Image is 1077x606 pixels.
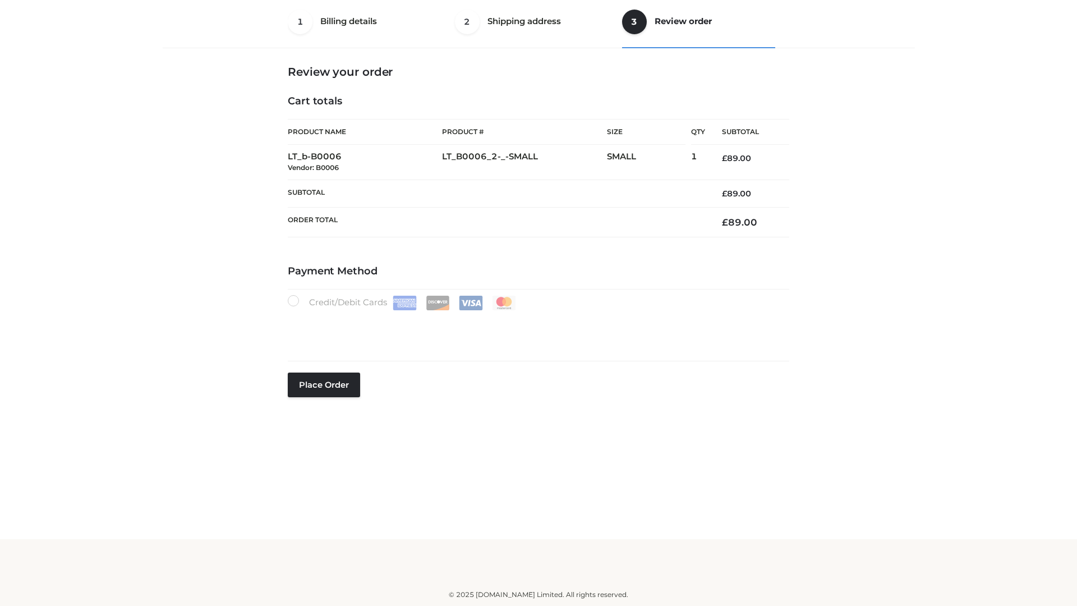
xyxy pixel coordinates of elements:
div: © 2025 [DOMAIN_NAME] Limited. All rights reserved. [167,589,910,600]
bdi: 89.00 [722,153,751,163]
td: 1 [691,145,705,180]
th: Size [607,120,685,145]
td: LT_B0006_2-_-SMALL [442,145,607,180]
img: Discover [426,296,450,310]
bdi: 89.00 [722,189,751,199]
td: LT_b-B0006 [288,145,442,180]
h4: Cart totals [288,95,789,108]
th: Subtotal [705,120,789,145]
iframe: Secure payment input frame [286,308,787,349]
h3: Review your order [288,65,789,79]
button: Place order [288,373,360,397]
bdi: 89.00 [722,217,757,228]
img: Amex [393,296,417,310]
span: £ [722,217,728,228]
img: Visa [459,296,483,310]
td: SMALL [607,145,691,180]
small: Vendor: B0006 [288,163,339,172]
img: Mastercard [492,296,516,310]
th: Qty [691,119,705,145]
span: £ [722,189,727,199]
h4: Payment Method [288,265,789,278]
th: Order Total [288,208,705,237]
span: £ [722,153,727,163]
th: Product # [442,119,607,145]
th: Subtotal [288,180,705,207]
label: Credit/Debit Cards [288,295,517,310]
th: Product Name [288,119,442,145]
